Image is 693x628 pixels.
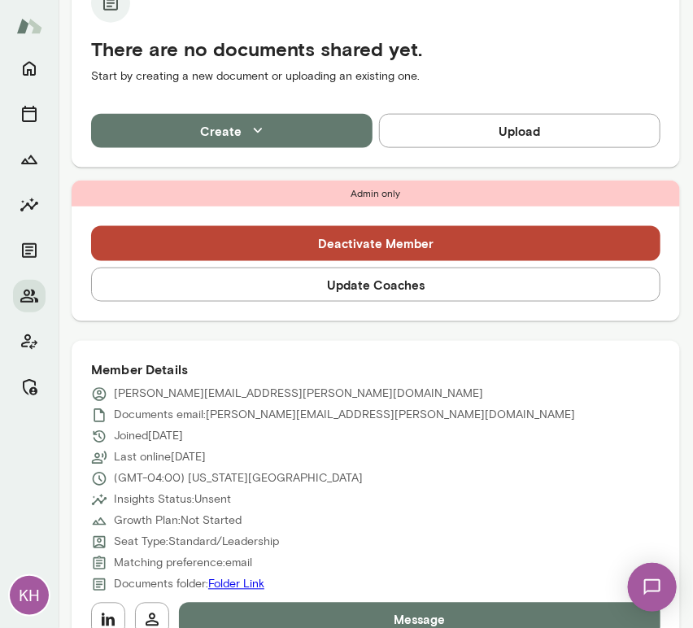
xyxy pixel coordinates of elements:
[114,429,183,445] p: Joined [DATE]
[114,386,483,403] p: [PERSON_NAME][EMAIL_ADDRESS][PERSON_NAME][DOMAIN_NAME]
[114,556,252,572] p: Matching preference: email
[91,360,660,380] h6: Member Details
[10,576,49,615] div: KH
[13,98,46,130] button: Sessions
[114,513,242,530] p: Growth Plan: Not Started
[13,143,46,176] button: Growth Plan
[114,471,363,487] p: (GMT-04:00) [US_STATE][GEOGRAPHIC_DATA]
[208,578,264,591] a: Folder Link
[114,492,231,508] p: Insights Status: Unsent
[13,52,46,85] button: Home
[13,280,46,312] button: Members
[91,36,660,62] h5: There are no documents shared yet.
[13,371,46,403] button: Manage
[91,226,660,260] button: Deactivate Member
[114,534,279,551] p: Seat Type: Standard/Leadership
[16,11,42,41] img: Mento
[91,268,660,302] button: Update Coaches
[114,577,264,593] p: Documents folder:
[13,189,46,221] button: Insights
[13,325,46,358] button: Client app
[114,408,575,424] p: Documents email: [PERSON_NAME][EMAIL_ADDRESS][PERSON_NAME][DOMAIN_NAME]
[13,234,46,267] button: Documents
[72,181,680,207] div: Admin only
[91,68,660,85] p: Start by creating a new document or uploading an existing one.
[91,114,373,148] button: Create
[379,114,660,148] button: Upload
[114,450,206,466] p: Last online [DATE]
